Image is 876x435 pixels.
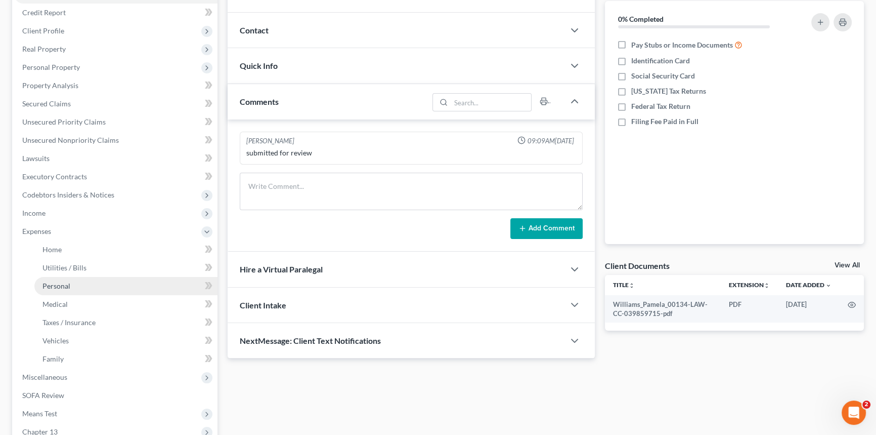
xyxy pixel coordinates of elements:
div: [PERSON_NAME] [246,136,294,146]
span: Family [42,354,64,363]
span: Filing Fee Paid in Full [631,116,698,127]
span: 2 [862,401,870,409]
span: Pay Stubs or Income Documents [631,40,733,50]
span: Client Profile [22,26,64,35]
a: Home [34,241,217,259]
a: Family [34,350,217,368]
span: Codebtors Insiders & Notices [22,190,114,199]
i: unfold_more [629,283,635,289]
span: Social Security Card [631,71,695,81]
span: Utilities / Bills [42,263,86,272]
a: Medical [34,295,217,313]
span: Hire a Virtual Paralegal [240,264,323,274]
a: Extensionunfold_more [729,281,770,289]
span: Contact [240,25,269,35]
span: Real Property [22,45,66,53]
div: submitted for review [246,148,576,158]
span: Executory Contracts [22,172,87,181]
a: Property Analysis [14,76,217,95]
a: Credit Report [14,4,217,22]
a: Vehicles [34,332,217,350]
span: SOFA Review [22,391,64,400]
a: Secured Claims [14,95,217,113]
span: Comments [240,97,279,106]
a: SOFA Review [14,386,217,405]
span: Means Test [22,409,57,418]
span: Secured Claims [22,99,71,108]
span: Income [22,209,46,217]
span: Client Intake [240,300,286,310]
span: Identification Card [631,56,690,66]
span: Property Analysis [22,81,78,90]
a: Titleunfold_more [613,281,635,289]
a: Date Added expand_more [786,281,831,289]
span: Federal Tax Return [631,101,690,111]
a: Unsecured Priority Claims [14,113,217,131]
a: Lawsuits [14,149,217,168]
span: Miscellaneous [22,373,67,381]
td: PDF [721,295,778,323]
td: [DATE] [778,295,840,323]
span: Unsecured Nonpriority Claims [22,136,119,144]
span: Expenses [22,227,51,235]
a: Taxes / Insurance [34,313,217,332]
a: Personal [34,277,217,295]
span: Quick Info [240,61,278,70]
a: View All [835,262,860,269]
span: NextMessage: Client Text Notifications [240,336,381,345]
input: Search... [451,94,531,111]
a: Utilities / Bills [34,259,217,277]
strong: 0% Completed [618,15,664,23]
span: Credit Report [22,8,66,17]
a: Unsecured Nonpriority Claims [14,131,217,149]
button: Add Comment [510,218,583,240]
i: expand_more [825,283,831,289]
span: 09:09AM[DATE] [528,136,574,146]
span: Vehicles [42,336,69,345]
span: Unsecured Priority Claims [22,117,106,126]
span: Taxes / Insurance [42,318,96,327]
span: [US_STATE] Tax Returns [631,86,706,96]
span: Lawsuits [22,154,50,163]
span: Medical [42,300,68,308]
span: Personal [42,282,70,290]
iframe: Intercom live chat [842,401,866,425]
div: Client Documents [605,260,670,271]
span: Home [42,245,62,254]
a: Executory Contracts [14,168,217,186]
i: unfold_more [764,283,770,289]
span: Personal Property [22,63,80,71]
td: Williams_Pamela_00134-LAW-CC-039859715-pdf [605,295,721,323]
